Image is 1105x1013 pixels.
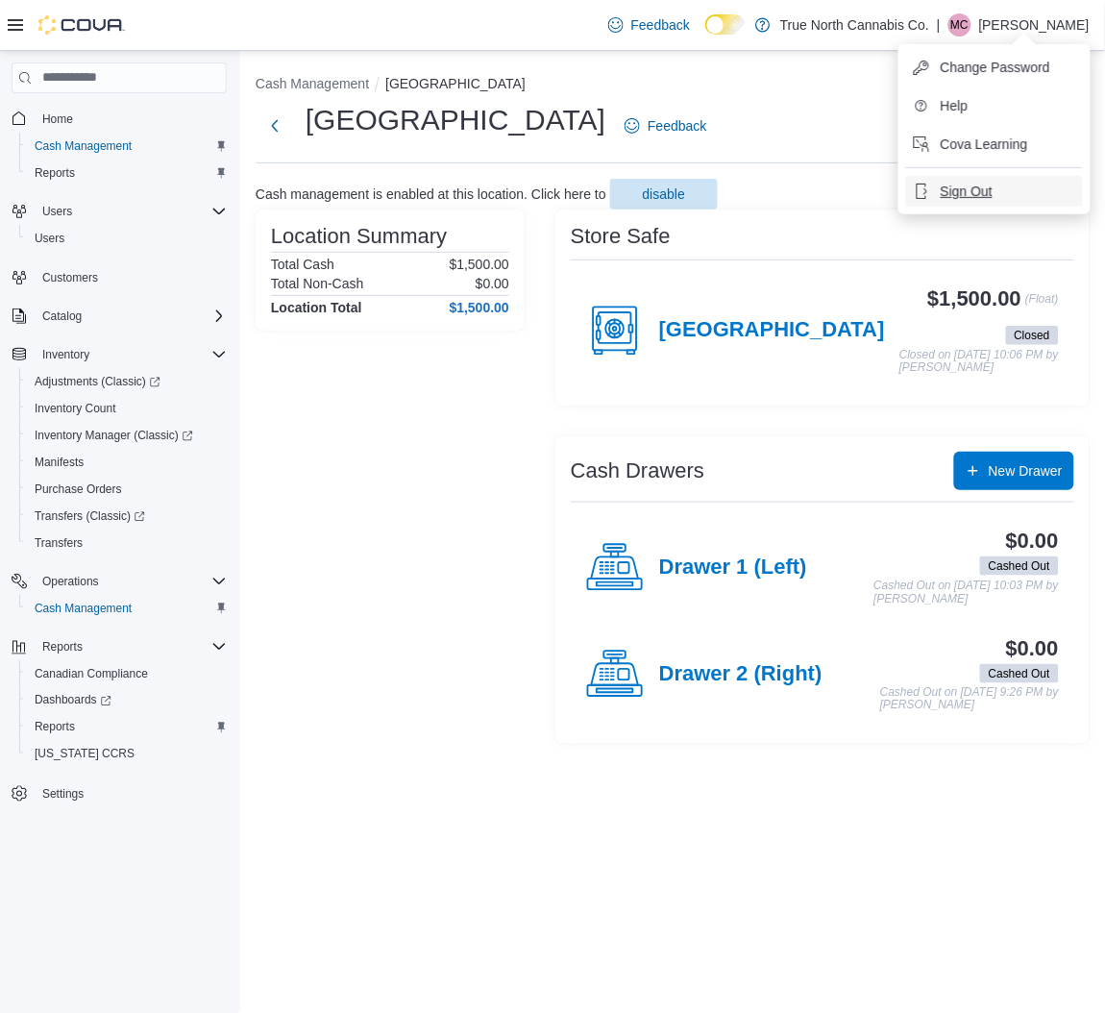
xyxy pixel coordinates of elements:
[35,374,160,389] span: Adjustments (Classic)
[19,368,234,395] a: Adjustments (Classic)
[27,161,227,185] span: Reports
[4,303,234,330] button: Catalog
[27,451,91,474] a: Manifests
[271,225,447,248] h3: Location Summary
[27,689,119,712] a: Dashboards
[1025,287,1059,322] p: (Float)
[27,397,227,420] span: Inventory Count
[35,265,227,289] span: Customers
[27,478,227,501] span: Purchase Orders
[35,107,227,131] span: Home
[42,111,73,127] span: Home
[35,455,84,470] span: Manifests
[19,395,234,422] button: Inventory Count
[941,96,969,115] span: Help
[4,341,234,368] button: Inventory
[906,176,1083,207] button: Sign Out
[450,300,509,315] h4: $1,500.00
[617,107,714,145] a: Feedback
[35,666,148,681] span: Canadian Compliance
[27,662,227,685] span: Canadian Compliance
[4,779,234,807] button: Settings
[19,133,234,160] button: Cash Management
[42,270,98,285] span: Customers
[980,664,1059,683] span: Cashed Out
[476,276,509,291] p: $0.00
[35,108,81,131] a: Home
[941,182,993,201] span: Sign Out
[705,35,706,36] span: Dark Mode
[1006,637,1059,660] h3: $0.00
[899,349,1059,375] p: Closed on [DATE] 10:06 PM by [PERSON_NAME]
[1006,326,1059,345] span: Closed
[659,556,807,581] h4: Drawer 1 (Left)
[35,720,75,735] span: Reports
[659,662,823,687] h4: Drawer 2 (Right)
[42,309,82,324] span: Catalog
[42,347,89,362] span: Inventory
[35,401,116,416] span: Inventory Count
[19,503,234,530] a: Transfers (Classic)
[979,13,1090,37] p: [PERSON_NAME]
[27,227,72,250] a: Users
[35,231,64,246] span: Users
[631,15,690,35] span: Feedback
[989,665,1050,682] span: Cashed Out
[27,370,168,393] a: Adjustments (Classic)
[35,138,132,154] span: Cash Management
[27,716,83,739] a: Reports
[948,13,971,37] div: Matthew Cross
[19,422,234,449] a: Inventory Manager (Classic)
[271,257,334,272] h6: Total Cash
[35,781,227,805] span: Settings
[35,343,227,366] span: Inventory
[12,97,227,858] nav: Complex example
[941,135,1028,154] span: Cova Learning
[27,531,227,555] span: Transfers
[601,6,698,44] a: Feedback
[385,76,526,91] button: [GEOGRAPHIC_DATA]
[35,165,75,181] span: Reports
[705,14,746,35] input: Dark Mode
[989,557,1050,575] span: Cashed Out
[780,13,929,37] p: True North Cannabis Co.
[27,531,90,555] a: Transfers
[19,687,234,714] a: Dashboards
[27,478,130,501] a: Purchase Orders
[306,101,605,139] h1: [GEOGRAPHIC_DATA]
[19,660,234,687] button: Canadian Compliance
[35,570,107,593] button: Operations
[954,452,1074,490] button: New Drawer
[35,482,122,497] span: Purchase Orders
[27,370,227,393] span: Adjustments (Classic)
[571,225,671,248] h3: Store Safe
[4,105,234,133] button: Home
[27,161,83,185] a: Reports
[35,601,132,616] span: Cash Management
[941,58,1050,77] span: Change Password
[27,397,124,420] a: Inventory Count
[571,459,704,482] h3: Cash Drawers
[27,505,153,528] a: Transfers (Classic)
[256,76,369,91] button: Cash Management
[19,476,234,503] button: Purchase Orders
[27,424,227,447] span: Inventory Manager (Classic)
[27,716,227,739] span: Reports
[35,343,97,366] button: Inventory
[906,52,1083,83] button: Change Password
[42,574,99,589] span: Operations
[980,556,1059,576] span: Cashed Out
[4,633,234,660] button: Reports
[38,15,125,35] img: Cova
[27,424,201,447] a: Inventory Manager (Classic)
[35,305,227,328] span: Catalog
[27,743,142,766] a: [US_STATE] CCRS
[35,747,135,762] span: [US_STATE] CCRS
[42,787,84,803] span: Settings
[27,597,139,620] a: Cash Management
[27,505,227,528] span: Transfers (Classic)
[4,263,234,291] button: Customers
[35,693,111,708] span: Dashboards
[35,508,145,524] span: Transfers (Classic)
[35,635,227,658] span: Reports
